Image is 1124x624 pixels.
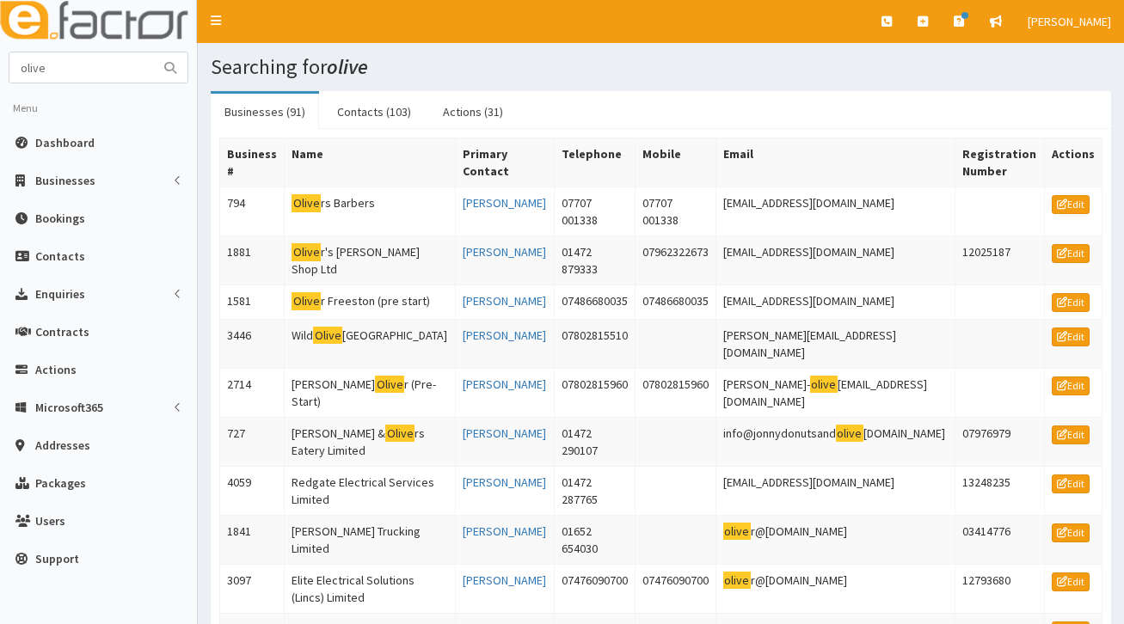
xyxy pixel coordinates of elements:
td: 03414776 [955,515,1044,564]
span: Enquiries [35,286,85,302]
mark: Olive [313,327,342,345]
mark: Olive [375,376,404,394]
th: Registration Number [955,138,1044,187]
a: Edit [1052,523,1090,542]
mark: Olive [292,243,321,261]
a: Edit [1052,244,1090,263]
td: 07707 001338 [635,187,716,236]
td: 07486680035 [635,285,716,320]
td: 727 [220,417,285,466]
a: Edit [1052,376,1090,395]
td: 07976979 [955,417,1044,466]
td: rs Barbers [285,187,456,236]
mark: olive [836,425,863,443]
td: 07962322673 [635,236,716,285]
td: r@[DOMAIN_NAME] [716,564,955,613]
td: [PERSON_NAME] r (Pre-Start) [285,368,456,417]
i: olive [327,53,368,80]
td: 01472 290107 [554,417,635,466]
td: [EMAIL_ADDRESS][DOMAIN_NAME] [716,187,955,236]
a: [PERSON_NAME] [463,474,546,490]
h1: Searching for [211,56,1111,78]
a: Businesses (91) [211,94,319,130]
td: [PERSON_NAME][EMAIL_ADDRESS][DOMAIN_NAME] [716,319,955,368]
td: 1841 [220,515,285,564]
th: Name [285,138,456,187]
td: 1881 [220,236,285,285]
th: Mobile [635,138,716,187]
a: [PERSON_NAME] [463,572,546,588]
td: 07802815960 [554,368,635,417]
a: Edit [1052,474,1090,493]
td: r Freeston (pre start) [285,285,456,320]
a: [PERSON_NAME] [463,425,546,441]
td: [PERSON_NAME]- [EMAIL_ADDRESS][DOMAIN_NAME] [716,368,955,417]
td: 01652 654030 [554,515,635,564]
td: 794 [220,187,285,236]
a: Edit [1052,327,1090,346]
a: Edit [1052,195,1090,214]
a: Edit [1052,572,1090,591]
td: 12793680 [955,564,1044,613]
td: 07476090700 [635,564,716,613]
mark: Olive [292,194,321,212]
th: Telephone [554,138,635,187]
mark: olive [723,572,751,590]
a: [PERSON_NAME] [463,293,546,309]
a: [PERSON_NAME] [463,195,546,211]
td: 3097 [220,564,285,613]
mark: Olive [385,425,415,443]
mark: Olive [292,292,321,310]
span: Support [35,551,79,566]
td: 1581 [220,285,285,320]
a: [PERSON_NAME] [463,244,546,260]
th: Actions [1044,138,1102,187]
td: [EMAIL_ADDRESS][DOMAIN_NAME] [716,285,955,320]
td: r@[DOMAIN_NAME] [716,515,955,564]
td: 01472 879333 [554,236,635,285]
input: Search... [9,52,154,83]
span: Actions [35,362,77,377]
td: 2714 [220,368,285,417]
a: [PERSON_NAME] [463,327,546,343]
td: info@jonnydonutsand [DOMAIN_NAME] [716,417,955,466]
span: Users [35,513,65,529]
span: Bookings [35,211,85,226]
td: 13248235 [955,466,1044,515]
a: [PERSON_NAME] [463,523,546,539]
td: [PERSON_NAME] Trucking Limited [285,515,456,564]
td: 07802815960 [635,368,716,417]
mark: olive [723,523,751,541]
a: Contacts (103) [323,94,425,130]
span: [PERSON_NAME] [1028,14,1111,29]
td: 12025187 [955,236,1044,285]
td: 07707 001338 [554,187,635,236]
td: r's [PERSON_NAME] Shop Ltd [285,236,456,285]
mark: olive [810,376,838,394]
td: Redgate Electrical Services Limited [285,466,456,515]
td: 3446 [220,319,285,368]
td: 07802815510 [554,319,635,368]
span: Addresses [35,437,90,453]
td: 01472 287765 [554,466,635,515]
td: [EMAIL_ADDRESS][DOMAIN_NAME] [716,466,955,515]
a: [PERSON_NAME] [463,376,546,392]
span: Contracts [35,324,89,340]
th: Business # [220,138,285,187]
a: Edit [1052,293,1090,312]
td: 07486680035 [554,285,635,320]
span: Packages [35,475,86,491]
a: Actions (31) [429,94,517,130]
span: Businesses [35,173,95,188]
th: Email [716,138,955,187]
td: 4059 [220,466,285,515]
td: Elite Electrical Solutions (Lincs) Limited [285,564,456,613]
td: 07476090700 [554,564,635,613]
td: [EMAIL_ADDRESS][DOMAIN_NAME] [716,236,955,285]
span: Contacts [35,248,85,264]
td: Wild [GEOGRAPHIC_DATA] [285,319,456,368]
span: Microsoft365 [35,400,103,415]
a: Edit [1052,425,1090,444]
td: [PERSON_NAME] & rs Eatery Limited [285,417,456,466]
th: Primary Contact [456,138,554,187]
